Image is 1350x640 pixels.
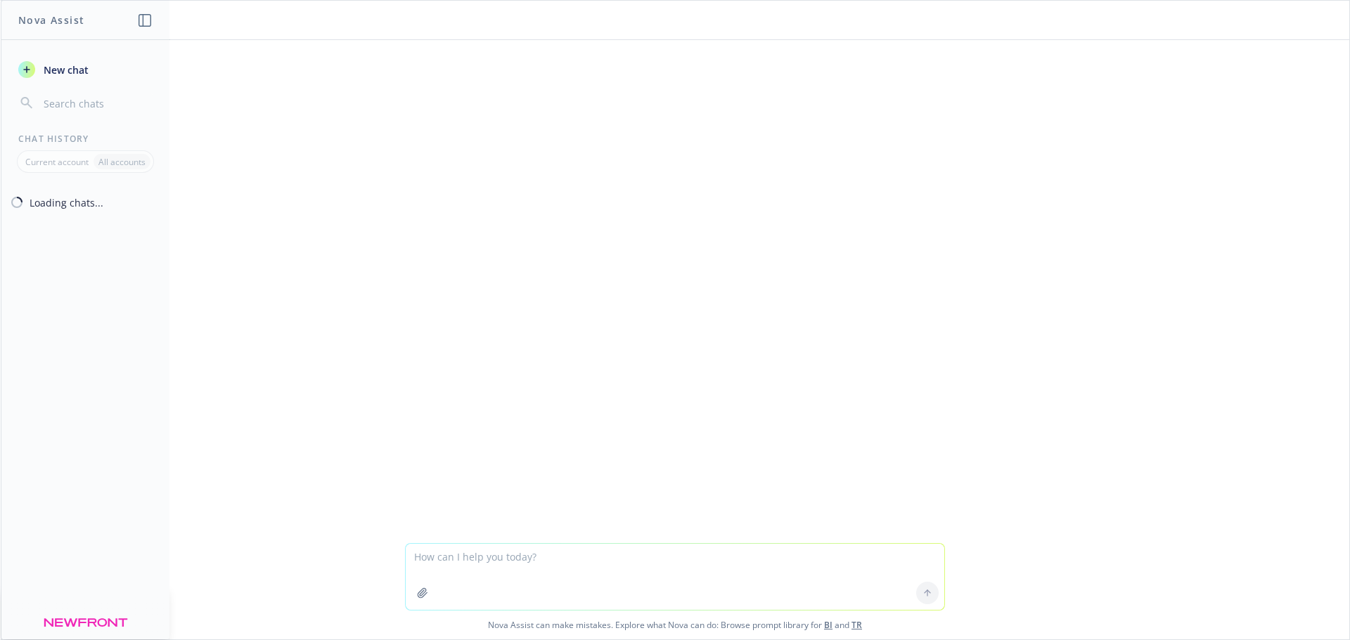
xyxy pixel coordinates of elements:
[851,619,862,631] a: TR
[1,133,169,145] div: Chat History
[98,156,146,168] p: All accounts
[41,63,89,77] span: New chat
[41,93,153,113] input: Search chats
[6,610,1344,639] span: Nova Assist can make mistakes. Explore what Nova can do: Browse prompt library for and
[18,13,84,27] h1: Nova Assist
[13,57,158,82] button: New chat
[824,619,832,631] a: BI
[25,156,89,168] p: Current account
[1,190,169,215] button: Loading chats...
